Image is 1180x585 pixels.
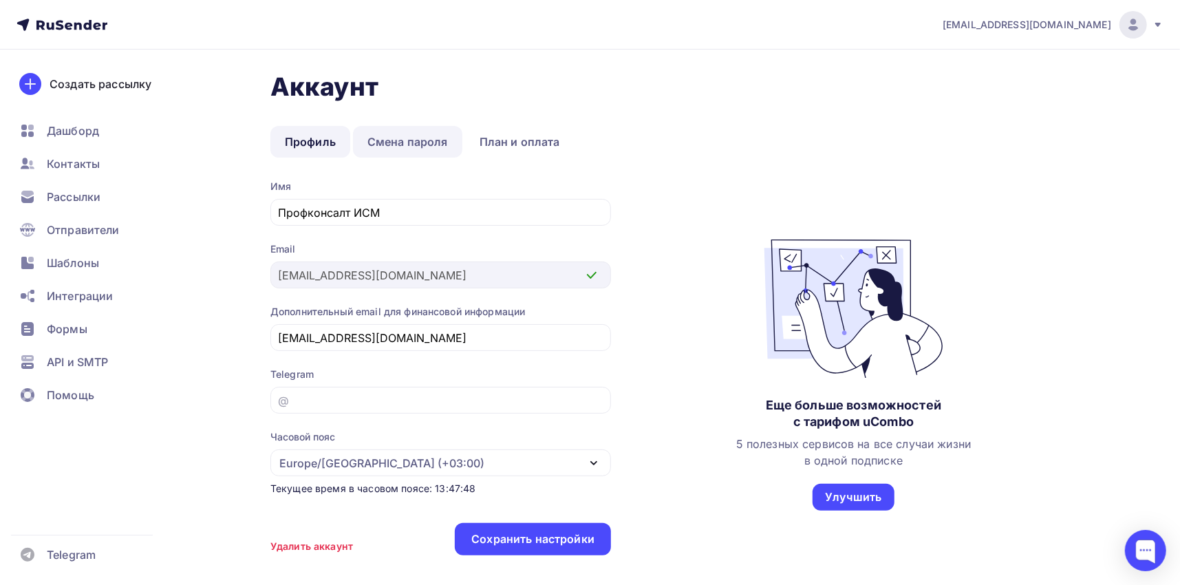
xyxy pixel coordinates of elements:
[47,255,99,271] span: Шаблоны
[270,180,611,193] div: Имя
[47,123,99,139] span: Дашборд
[270,242,611,256] div: Email
[270,126,350,158] a: Профиль
[47,354,108,370] span: API и SMTP
[11,117,175,145] a: Дашборд
[279,392,290,409] div: @
[736,436,971,469] div: 5 полезных сервисов на все случаи жизни в одной подписке
[47,222,120,238] span: Отправители
[825,489,881,505] div: Улучшить
[270,482,611,496] div: Текущее время в часовом поясе: 13:47:48
[465,126,575,158] a: План и оплата
[270,430,335,444] div: Часовой пояс
[279,455,484,471] div: Europe/[GEOGRAPHIC_DATA] (+03:00)
[47,546,96,563] span: Telegram
[47,321,87,337] span: Формы
[11,315,175,343] a: Формы
[47,288,113,304] span: Интеграции
[11,249,175,277] a: Шаблоны
[50,76,151,92] div: Создать рассылку
[353,126,462,158] a: Смена пароля
[47,189,100,205] span: Рассылки
[270,305,611,319] div: Дополнительный email для финансовой информации
[11,216,175,244] a: Отправители
[270,430,611,476] button: Часовой пояс Europe/[GEOGRAPHIC_DATA] (+03:00)
[279,204,603,221] input: Введите имя
[270,72,1096,102] h1: Аккаунт
[471,531,594,547] div: Сохранить настройки
[270,540,353,553] div: Удалить аккаунт
[766,397,941,430] div: Еще больше возможностей с тарифом uCombo
[943,18,1111,32] span: [EMAIL_ADDRESS][DOMAIN_NAME]
[11,183,175,211] a: Рассылки
[279,330,603,346] input: Укажите дополнительный email
[270,368,611,381] div: Telegram
[47,387,94,403] span: Помощь
[11,150,175,178] a: Контакты
[943,11,1163,39] a: [EMAIL_ADDRESS][DOMAIN_NAME]
[47,156,100,172] span: Контакты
